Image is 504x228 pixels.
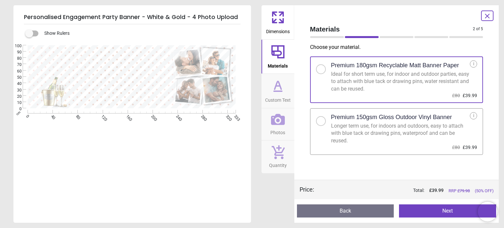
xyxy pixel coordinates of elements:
div: Price : [300,185,314,194]
span: 0 [9,106,22,112]
div: Longer term use, for indoors and outdoors, easy to attach with blue tack or drawing pins, waterpr... [331,122,470,144]
h2: Premium 180gsm Recyclable Matt Banner Paper [331,61,459,70]
span: £39.99 [463,93,477,98]
span: Quantity [269,159,287,169]
span: Materials [268,60,288,70]
span: Photos [270,126,285,136]
span: (50% OFF) [475,188,493,194]
div: i [470,112,477,119]
span: £80 [452,93,460,98]
button: Custom Text [262,74,294,108]
span: 80 [9,56,22,61]
span: 100 [9,43,22,49]
span: 20 [9,94,22,99]
div: Ideal for short term use, for indoor and outdoor parties, easy to attach with blue tack or drawin... [331,71,470,93]
span: 30 [9,88,22,93]
h5: Personalised Engagement Party Banner - White & Gold - 4 Photo Upload [24,10,241,24]
span: £80 [452,145,460,150]
h2: Premium 150gsm Gloss Outdoor Vinyl Banner [331,113,452,121]
span: 90 [9,50,22,55]
p: Choose your material . [310,44,489,51]
span: £ [429,187,444,194]
span: 40 [9,81,22,87]
span: £ 79.98 [457,188,470,193]
button: Next [399,204,496,218]
span: RRP [449,188,470,194]
div: i [470,60,477,68]
button: Photos [262,108,294,140]
span: 60 [9,69,22,74]
span: 50 [9,75,22,80]
span: £39.99 [463,145,477,150]
div: Total: [324,187,494,194]
span: 2 of 5 [473,26,483,32]
button: Back [297,204,394,218]
span: 10 [9,100,22,106]
span: 39.99 [432,188,444,193]
span: Dimensions [266,25,290,35]
iframe: Brevo live chat [478,202,497,221]
div: Show Rulers [29,30,251,37]
button: Dimensions [262,5,294,39]
button: Materials [262,40,294,74]
span: Custom Text [265,94,291,104]
span: Materials [310,24,473,34]
button: Quantity [262,140,294,173]
span: 70 [9,62,22,68]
